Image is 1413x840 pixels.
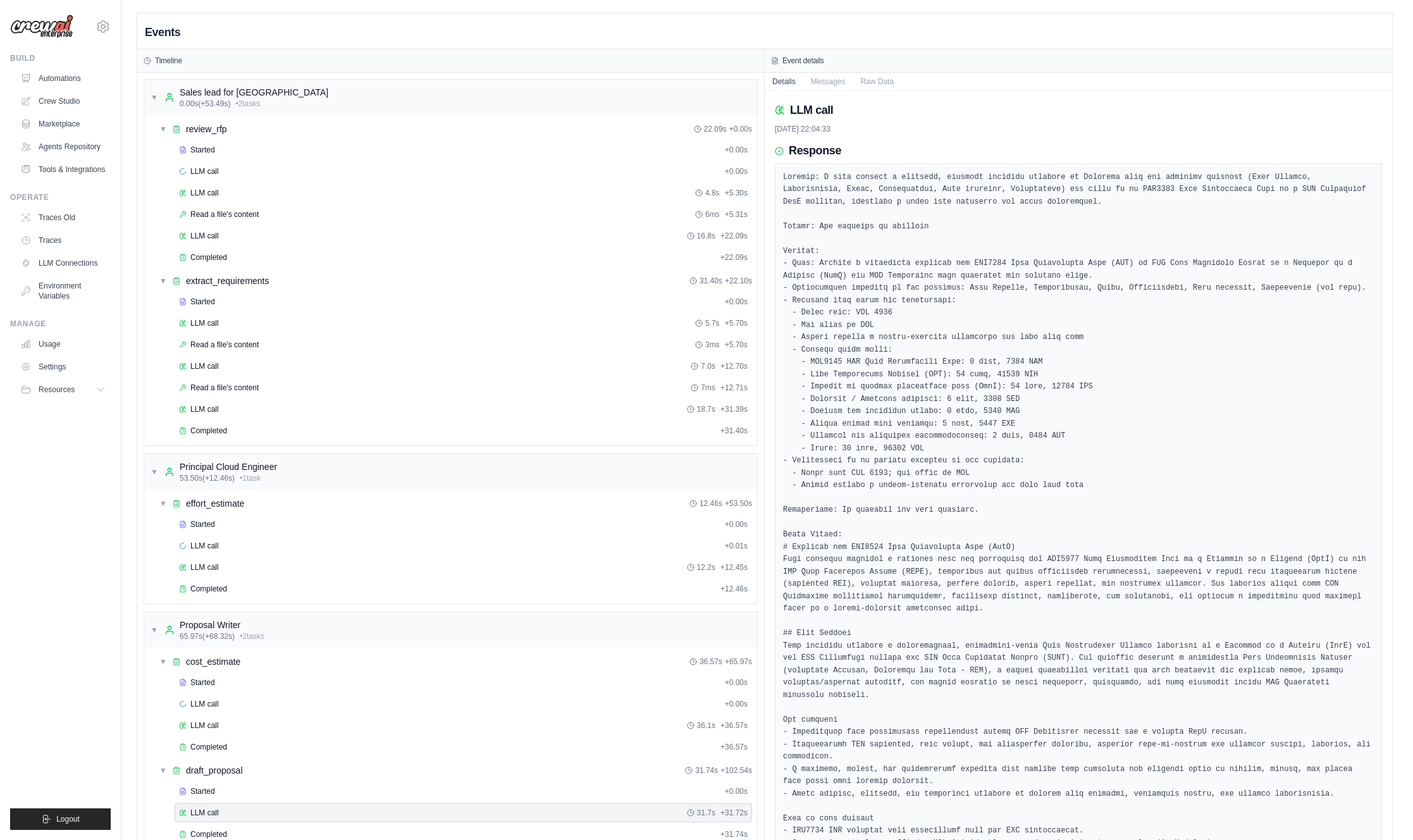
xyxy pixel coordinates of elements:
[155,56,182,66] h3: Timeline
[190,808,219,818] span: LLM call
[186,275,269,287] div: extract_requirements
[15,114,111,134] a: Marketplace
[1350,779,1413,840] iframe: Chat Widget
[180,86,328,99] div: Sales lead for [GEOGRAPHIC_DATA]
[240,631,264,641] span: • 2 task s
[725,498,752,509] span: + 53.50s
[15,91,111,111] a: Crew Studio
[775,124,1382,134] div: [DATE] 22:04:33
[15,380,111,400] button: Resources
[725,340,748,350] span: + 5.70s
[159,276,167,286] span: ▼
[720,404,748,414] span: + 31.39s
[725,188,748,198] span: + 5.30s
[725,318,748,328] span: + 5.70s
[190,252,227,262] span: Completed
[190,404,219,414] span: LLM call
[720,252,748,262] span: + 22.09s
[782,56,824,66] h3: Event details
[853,73,901,90] button: Raw Data
[705,340,720,350] span: 3ms
[235,99,260,109] span: • 2 task s
[180,473,235,483] span: 53.50s (+12.46s)
[725,677,748,688] span: + 0.00s
[39,385,75,395] span: Resources
[705,188,720,198] span: 4.8s
[190,541,219,551] span: LLM call
[790,101,833,119] h2: LLM call
[720,562,748,572] span: + 12.45s
[190,677,215,688] span: Started
[720,231,748,241] span: + 22.09s
[15,276,111,306] a: Environment Variables
[15,207,111,228] a: Traces Old
[10,319,111,329] div: Manage
[190,562,219,572] span: LLM call
[700,657,722,667] span: 36.57s
[159,124,167,134] span: ▼
[190,720,219,731] span: LLM call
[700,276,722,286] span: 31.40s
[190,519,215,529] span: Started
[725,519,748,529] span: + 0.00s
[725,657,752,667] span: + 65.97s
[697,720,715,731] span: 36.1s
[725,276,752,286] span: + 22.10s
[190,584,227,594] span: Completed
[151,92,158,102] span: ▼
[720,584,748,594] span: + 12.46s
[180,99,230,109] span: 0.00s (+53.49s)
[720,361,748,371] span: + 12.70s
[789,144,841,158] h3: Response
[56,814,80,824] span: Logout
[159,498,167,509] span: ▼
[705,318,720,328] span: 5.7s
[15,230,111,250] a: Traces
[720,383,748,393] span: + 12.71s
[697,562,715,572] span: 12.2s
[151,625,158,635] span: ▼
[190,742,227,752] span: Completed
[10,192,111,202] div: Operate
[190,340,259,350] span: Read a file's content
[190,383,259,393] span: Read a file's content
[151,467,158,477] span: ▼
[180,460,277,473] div: Principal Cloud Engineer
[190,188,219,198] span: LLM call
[701,361,715,371] span: 7.0s
[240,473,261,483] span: • 1 task
[190,318,219,328] span: LLM call
[725,699,748,709] span: + 0.00s
[190,361,219,371] span: LLM call
[725,786,748,796] span: + 0.00s
[15,334,111,354] a: Usage
[697,404,715,414] span: 18.7s
[725,297,748,307] span: + 0.00s
[186,123,227,135] div: review_rfp
[697,808,715,818] span: 31.7s
[700,498,722,509] span: 12.46s
[705,209,720,219] span: 6ms
[190,231,219,241] span: LLM call
[765,73,803,90] button: Details
[695,765,718,775] span: 31.74s
[190,786,215,796] span: Started
[159,765,167,775] span: ▼
[729,124,752,134] span: + 0.00s
[186,655,240,668] div: cost_estimate
[186,764,243,777] div: draft_proposal
[190,699,219,709] span: LLM call
[720,808,748,818] span: + 31.72s
[15,253,111,273] a: LLM Connections
[15,68,111,89] a: Automations
[803,73,853,90] button: Messages
[704,124,727,134] span: 22.09s
[15,137,111,157] a: Agents Repository
[725,541,748,551] span: + 0.01s
[145,23,180,41] h2: Events
[720,742,748,752] span: + 36.57s
[190,209,259,219] span: Read a file's content
[190,166,219,176] span: LLM call
[10,15,73,39] img: Logo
